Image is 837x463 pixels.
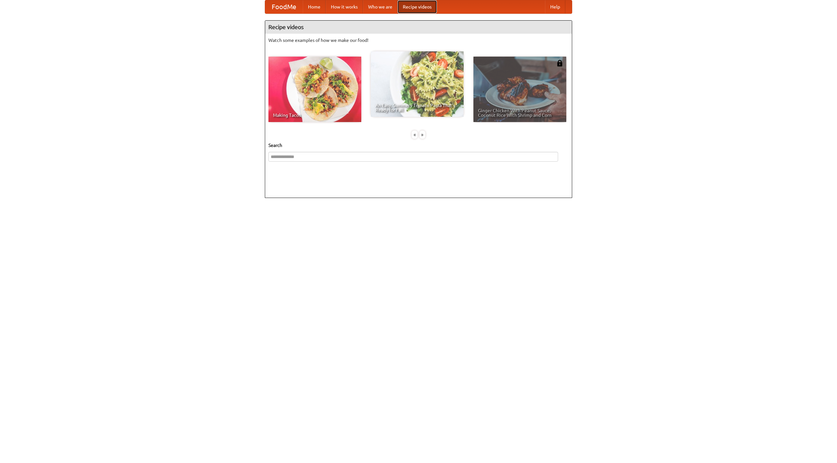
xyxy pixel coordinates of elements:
a: Who we are [363,0,398,13]
a: Recipe videos [398,0,437,13]
span: An Easy, Summery Tomato Pasta That's Ready for Fall [375,103,459,112]
a: Help [545,0,565,13]
a: FoodMe [265,0,303,13]
p: Watch some examples of how we make our food! [268,37,569,44]
div: » [419,131,425,139]
h5: Search [268,142,569,149]
span: Making Tacos [273,113,357,117]
a: An Easy, Summery Tomato Pasta That's Ready for Fall [371,51,464,117]
div: « [412,131,418,139]
a: Making Tacos [268,57,361,122]
img: 483408.png [556,60,563,66]
a: Home [303,0,326,13]
h4: Recipe videos [265,21,572,34]
a: How it works [326,0,363,13]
